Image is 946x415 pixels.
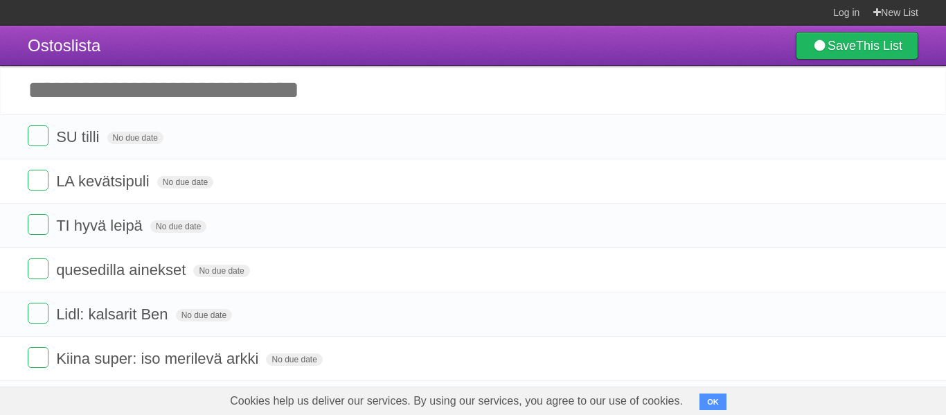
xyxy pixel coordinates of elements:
[699,394,726,410] button: OK
[28,125,48,146] label: Done
[266,353,322,366] span: No due date
[28,214,48,235] label: Done
[56,306,171,323] span: Lidl: kalsarit Ben
[28,258,48,279] label: Done
[28,303,48,324] label: Done
[56,128,102,145] span: SU tilli
[28,347,48,368] label: Done
[56,173,153,190] span: LA kevätsipuli
[56,261,189,279] span: quesedilla ainekset
[56,350,262,367] span: Kiina super: iso merilevä arkki
[107,132,163,144] span: No due date
[796,32,918,60] a: SaveThis List
[150,220,206,233] span: No due date
[856,39,902,53] b: This List
[157,176,213,188] span: No due date
[193,265,249,277] span: No due date
[176,309,232,321] span: No due date
[28,170,48,191] label: Done
[216,387,697,415] span: Cookies help us deliver our services. By using our services, you agree to our use of cookies.
[56,217,146,234] span: TI hyvä leipä
[28,36,100,55] span: Ostoslista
